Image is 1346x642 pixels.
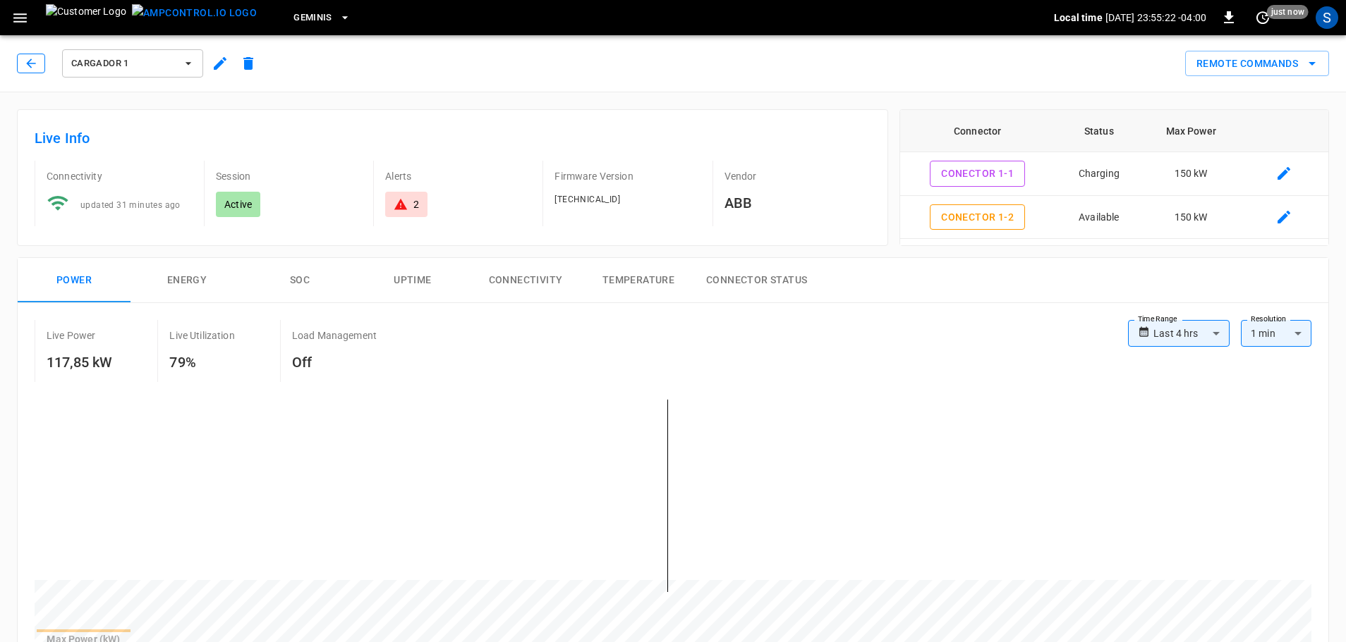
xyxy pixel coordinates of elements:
th: Max Power [1143,110,1239,152]
button: Geminis [288,4,356,32]
p: Local time [1054,11,1103,25]
div: 2 [413,197,419,211]
button: Temperature [582,258,695,303]
h6: 79% [169,351,234,374]
h6: ABB [724,192,871,214]
p: Active [224,197,252,211]
button: Remote Commands [1185,51,1329,77]
td: Available [1055,196,1143,240]
span: Geminis [293,10,332,26]
p: Vendor [724,169,871,183]
span: Cargador 1 [71,56,176,72]
p: Alerts [385,169,531,183]
p: Live Utilization [169,328,234,342]
h6: 117,85 kW [47,351,112,374]
th: Connector [900,110,1055,152]
img: ampcontrol.io logo [132,4,257,22]
button: Uptime [356,258,469,303]
td: Finishing [1055,239,1143,283]
td: 150 kW [1143,152,1239,196]
p: Connectivity [47,169,193,183]
span: [TECHNICAL_ID] [554,195,620,204]
p: Live Power [47,328,96,342]
h6: Off [292,351,377,374]
img: Customer Logo [46,4,126,31]
td: 150 kW [1143,239,1239,283]
td: 150 kW [1143,196,1239,240]
button: Connector Status [695,258,818,303]
button: Conector 1-1 [930,161,1025,187]
p: Firmware Version [554,169,701,183]
table: connector table [900,110,1328,326]
div: remote commands options [1185,51,1329,77]
p: [DATE] 23:55:22 -04:00 [1105,11,1206,25]
p: Session [216,169,362,183]
label: Time Range [1138,314,1177,325]
p: Load Management [292,328,377,342]
span: updated 31 minutes ago [80,200,181,210]
th: Status [1055,110,1143,152]
span: just now [1267,5,1309,19]
button: Cargador 1 [62,49,203,78]
button: Connectivity [469,258,582,303]
button: SOC [243,258,356,303]
button: set refresh interval [1251,6,1274,29]
h6: Live Info [35,127,871,149]
button: Energy [131,258,243,303]
button: Conector 1-2 [930,204,1025,230]
td: Charging [1055,152,1143,196]
label: Resolution [1251,314,1286,325]
div: 1 min [1241,320,1311,347]
div: Last 4 hrs [1153,320,1230,347]
div: profile-icon [1316,6,1338,29]
button: Power [18,258,131,303]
